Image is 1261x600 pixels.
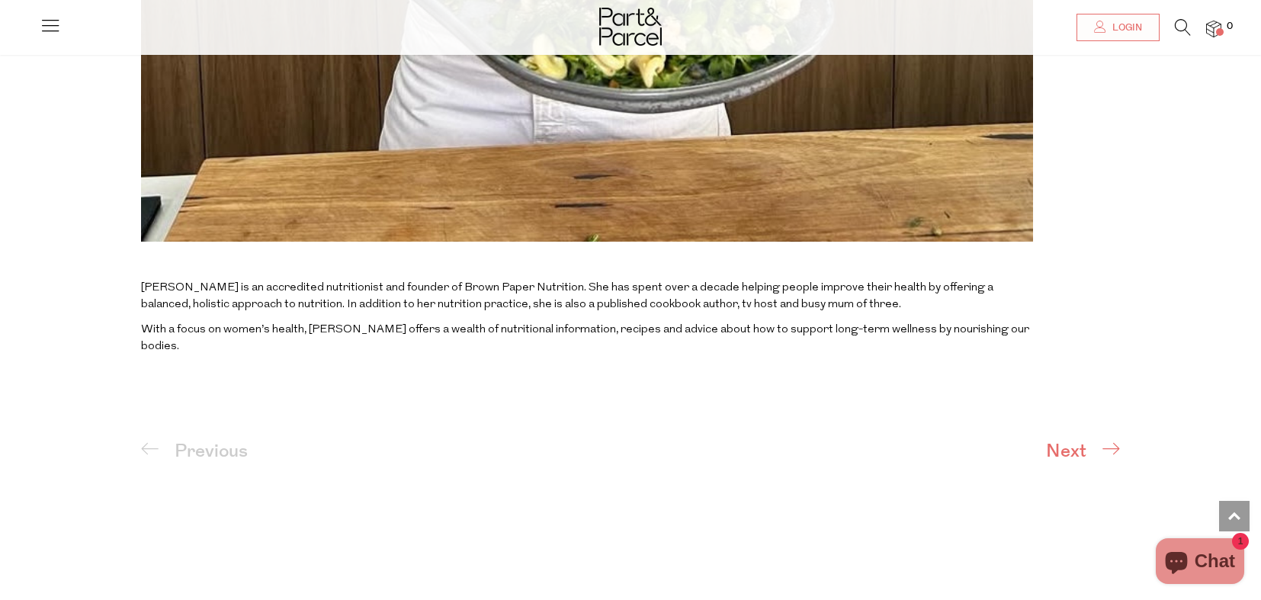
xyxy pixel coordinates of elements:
img: Part&Parcel [599,8,662,46]
span: 0 [1223,20,1237,34]
span: Next [1046,438,1098,464]
p: With a focus on women’s health, [PERSON_NAME] offers a wealth of nutritional information, recipes... [141,322,1033,356]
span: Previous [163,438,248,464]
inbox-online-store-chat: Shopify online store chat [1151,538,1249,588]
a: Login [1077,14,1160,41]
span: Login [1109,21,1142,34]
p: [PERSON_NAME] is an accredited nutritionist and founder of Brown Paper Nutrition. She has spent o... [141,280,1033,314]
a: 0 [1206,21,1221,37]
